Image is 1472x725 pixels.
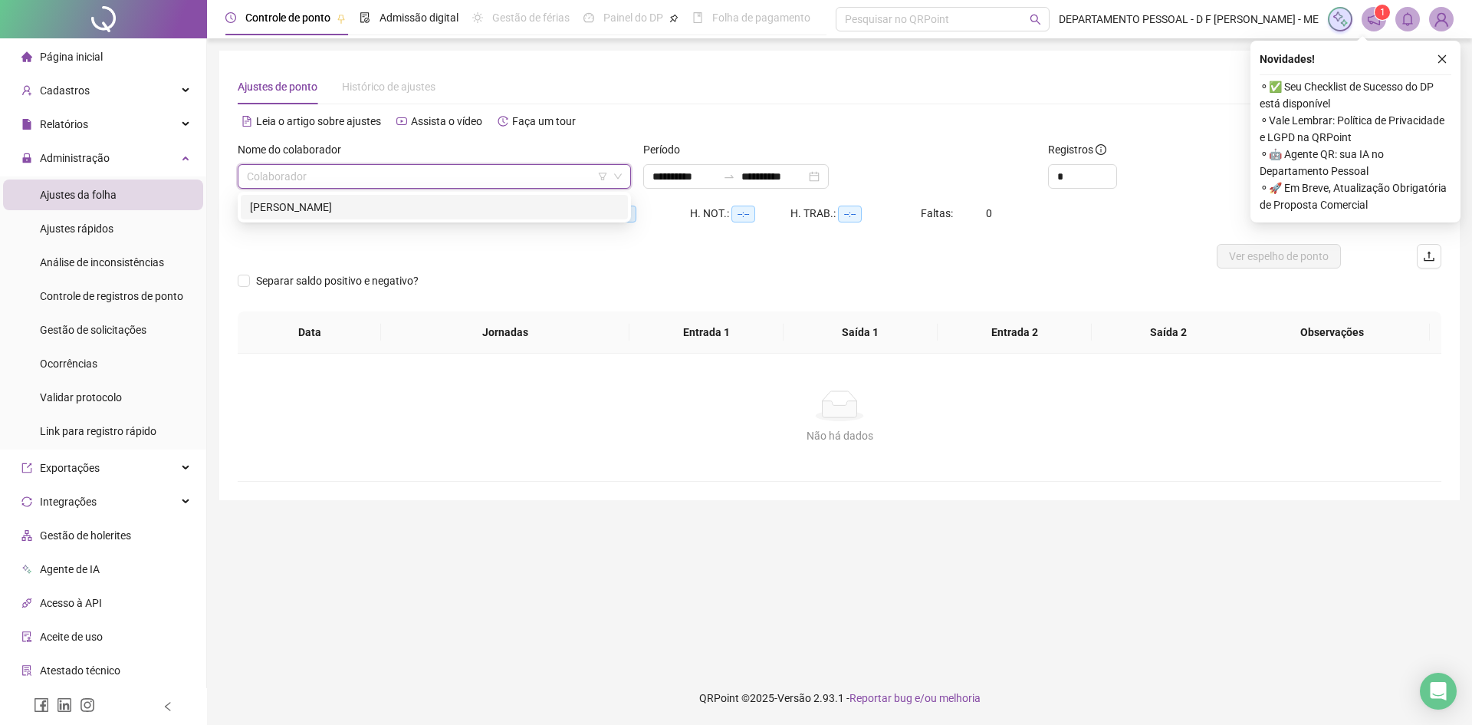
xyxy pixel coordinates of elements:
span: to [723,170,735,183]
span: dashboard [583,12,594,23]
span: Reportar bug e/ou melhoria [849,692,981,704]
span: youtube [396,116,407,127]
span: instagram [80,697,95,713]
span: Ocorrências [40,358,97,370]
span: Validar protocolo [40,391,122,404]
span: Admissão digital [379,12,458,24]
span: left [163,701,173,712]
span: home [21,51,32,62]
span: file-done [360,12,370,23]
span: lock [21,153,32,163]
span: Gestão de férias [492,12,570,24]
span: Administração [40,152,110,164]
span: Integrações [40,496,97,508]
span: solution [21,665,32,676]
label: Período [643,141,690,158]
span: sun [472,12,483,23]
span: Atestado técnico [40,664,120,677]
div: Open Intercom Messenger [1420,673,1457,710]
span: Página inicial [40,51,103,63]
span: --:-- [838,206,862,222]
span: --:-- [731,206,755,222]
span: ⚬ 🤖 Agente QR: sua IA no Departamento Pessoal [1260,146,1451,180]
div: [PERSON_NAME] [250,199,619,216]
span: filter [598,172,607,181]
span: Agente de IA [40,563,100,575]
span: Faltas: [921,207,955,219]
span: info-circle [1096,144,1106,155]
span: ⚬ ✅ Seu Checklist de Sucesso do DP está disponível [1260,78,1451,112]
span: Acesso à API [40,597,102,609]
span: pushpin [669,14,678,23]
label: Nome do colaborador [238,141,351,158]
span: Aceite de uso [40,631,103,643]
span: Registros [1048,141,1106,158]
span: Ajustes de ponto [238,81,317,93]
span: Ajustes rápidos [40,222,113,235]
span: Versão [777,692,811,704]
span: Controle de ponto [245,12,330,24]
span: Leia o artigo sobre ajustes [256,115,381,127]
span: file-text [242,116,252,127]
span: Análise de inconsistências [40,256,164,269]
span: Exportações [40,462,100,474]
span: sync [21,496,32,507]
span: swap-right [723,170,735,183]
span: api [21,598,32,608]
span: audit [21,631,32,642]
span: ⚬ Vale Lembrar: Política de Privacidade e LGPD na QRPoint [1260,112,1451,146]
span: Folha de pagamento [712,12,810,24]
img: 85086 [1430,8,1453,31]
span: DEPARTAMENTO PESSOAL - D F [PERSON_NAME] - ME [1059,11,1319,28]
span: Assista o vídeo [411,115,482,127]
span: close [1437,54,1447,64]
span: Observações [1247,324,1418,341]
button: Ver espelho de ponto [1217,244,1341,269]
span: Relatórios [40,118,88,130]
div: Não há dados [256,427,1423,444]
span: ⚬ 🚀 Em Breve, Atualização Obrigatória de Proposta Comercial [1260,180,1451,213]
span: upload [1423,250,1435,262]
span: linkedin [57,697,72,713]
th: Observações [1234,311,1430,354]
span: Faça um tour [512,115,576,127]
div: H. NOT.: [690,205,790,222]
th: Data [238,311,381,354]
img: sparkle-icon.fc2bf0ac1784a2077858766a79e2daf3.svg [1332,11,1349,28]
span: file [21,119,32,130]
span: Painel do DP [603,12,663,24]
th: Saída 1 [784,311,938,354]
span: pushpin [337,14,346,23]
div: H. TRAB.: [790,205,921,222]
span: Cadastros [40,84,90,97]
span: Gestão de solicitações [40,324,146,336]
span: facebook [34,697,49,713]
span: user-add [21,85,32,96]
sup: 1 [1375,5,1390,20]
div: HE 3: [590,205,690,222]
span: search [1030,14,1041,25]
span: Novidades ! [1260,51,1315,68]
span: down [613,172,623,181]
span: export [21,463,32,473]
span: history [498,116,508,127]
span: notification [1367,12,1381,26]
span: Gestão de holerites [40,529,131,542]
span: apartment [21,530,32,541]
span: bell [1401,12,1414,26]
th: Entrada 2 [938,311,1092,354]
th: Jornadas [381,311,629,354]
footer: QRPoint © 2025 - 2.93.1 - [207,671,1472,725]
span: Link para registro rápido [40,425,156,437]
span: 1 [1380,7,1385,18]
span: Controle de registros de ponto [40,290,183,302]
span: clock-circle [225,12,236,23]
span: Ajustes da folha [40,189,117,201]
th: Entrada 1 [629,311,784,354]
div: MERI VAZ DA ROCHA [241,195,628,219]
span: Histórico de ajustes [342,81,435,93]
span: book [692,12,703,23]
span: 0 [986,207,992,219]
th: Saída 2 [1092,311,1246,354]
span: Separar saldo positivo e negativo? [250,272,425,289]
